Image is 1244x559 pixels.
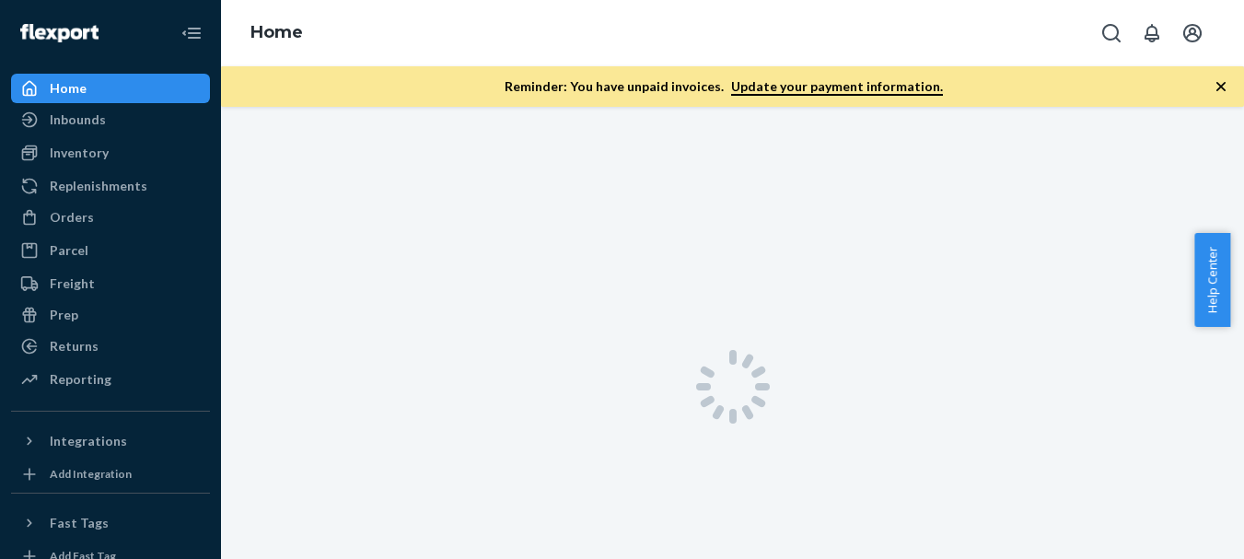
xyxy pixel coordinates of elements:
p: Reminder: You have unpaid invoices. [505,77,943,96]
div: Integrations [50,432,127,450]
a: Add Integration [11,463,210,485]
a: Returns [11,332,210,361]
div: Fast Tags [50,514,109,532]
button: Open account menu [1174,15,1211,52]
ol: breadcrumbs [236,6,318,60]
a: Orders [11,203,210,232]
button: Open notifications [1134,15,1170,52]
div: Home [50,79,87,98]
a: Inventory [11,138,210,168]
a: Freight [11,269,210,298]
button: Integrations [11,426,210,456]
a: Parcel [11,236,210,265]
div: Freight [50,274,95,293]
div: Returns [50,337,99,355]
div: Inbounds [50,111,106,129]
div: Inventory [50,144,109,162]
button: Fast Tags [11,508,210,538]
a: Update your payment information. [731,78,943,96]
div: Replenishments [50,177,147,195]
button: Open Search Box [1093,15,1130,52]
button: Close Navigation [173,15,210,52]
a: Reporting [11,365,210,394]
a: Replenishments [11,171,210,201]
div: Prep [50,306,78,324]
div: Add Integration [50,466,132,482]
div: Parcel [50,241,88,260]
a: Home [250,22,303,42]
div: Reporting [50,370,111,389]
button: Help Center [1194,233,1230,327]
div: Orders [50,208,94,227]
a: Home [11,74,210,103]
img: Flexport logo [20,24,99,42]
a: Prep [11,300,210,330]
a: Inbounds [11,105,210,134]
